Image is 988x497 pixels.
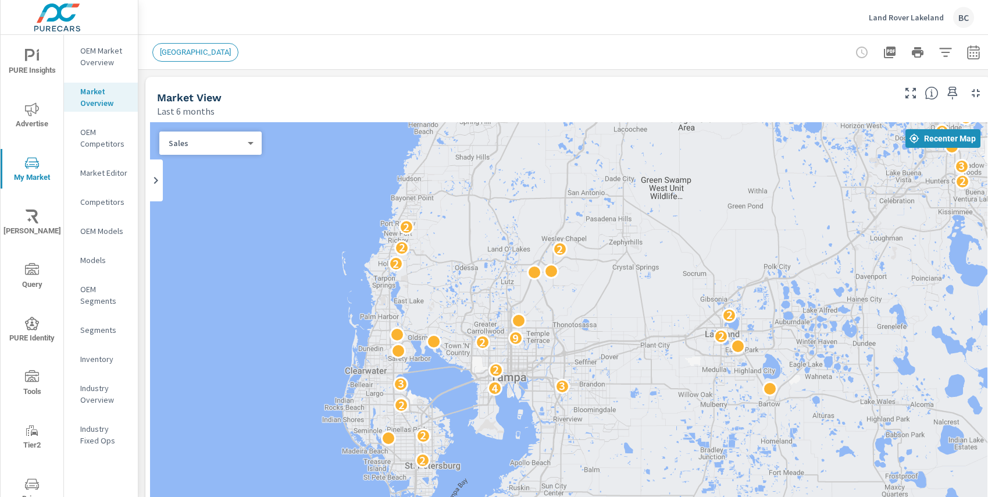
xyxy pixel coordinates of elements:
p: Market Overview [80,86,129,109]
p: Segments [80,324,129,336]
div: Inventory [64,350,138,368]
p: OEM Competitors [80,126,129,150]
span: Recenter Map [910,133,976,144]
span: Query [4,263,60,292]
div: OEM Competitors [64,123,138,152]
button: Recenter Map [905,129,980,148]
p: OEM Market Overview [80,45,129,68]
p: 3 [958,159,965,173]
span: [GEOGRAPHIC_DATA] [153,48,238,56]
p: 2 [420,428,426,442]
h5: Market View [157,91,222,104]
span: [PERSON_NAME] [4,210,60,238]
div: OEM Segments [64,281,138,310]
div: Market Overview [64,83,138,112]
p: Competitors [80,196,129,208]
p: OEM Models [80,225,129,237]
div: OEM Market Overview [64,42,138,71]
p: Sales [169,138,243,148]
p: 2 [479,335,486,349]
p: 3 [559,379,565,393]
p: 4 [491,381,498,395]
button: Print Report [906,41,929,64]
p: 3 [398,377,404,390]
div: Models [64,251,138,269]
p: Industry Fixed Ops [80,423,129,446]
p: 2 [939,124,946,138]
p: 2 [393,257,399,271]
div: Industry Overview [64,379,138,409]
p: 2 [403,220,409,234]
p: 2 [557,242,563,256]
div: Segments [64,321,138,339]
div: Sales [159,138,252,149]
span: PURE Identity [4,317,60,345]
p: Market Editor [80,167,129,179]
p: Industry Overview [80,382,129,406]
p: 2 [398,398,405,412]
button: "Export Report to PDF" [878,41,901,64]
div: Competitors [64,193,138,211]
p: 2 [399,240,405,254]
span: Understand by postal code where vehicles are selling. [Source: Market registration data from thir... [925,86,939,100]
button: Minimize Widget [966,84,985,102]
div: OEM Models [64,222,138,240]
p: Models [80,254,129,266]
button: Select Date Range [962,41,985,64]
div: BC [953,7,974,28]
span: Tier2 [4,424,60,452]
p: 2 [718,329,725,343]
span: Advertise [4,102,60,131]
div: Industry Fixed Ops [64,420,138,449]
span: Save this to your personalized report [943,84,962,102]
button: Make Fullscreen [901,84,920,102]
span: My Market [4,156,60,184]
p: 2 [419,453,426,467]
p: OEM Segments [80,283,129,307]
p: Land Rover Lakeland [869,12,944,23]
p: Inventory [80,353,129,365]
p: 9 [512,331,519,345]
p: Last 6 months [157,104,215,118]
span: PURE Insights [4,49,60,77]
div: Market Editor [64,164,138,182]
p: 2 [493,363,499,377]
span: Tools [4,370,60,399]
button: Apply Filters [934,41,957,64]
p: 2 [960,174,966,188]
p: 2 [726,308,733,322]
